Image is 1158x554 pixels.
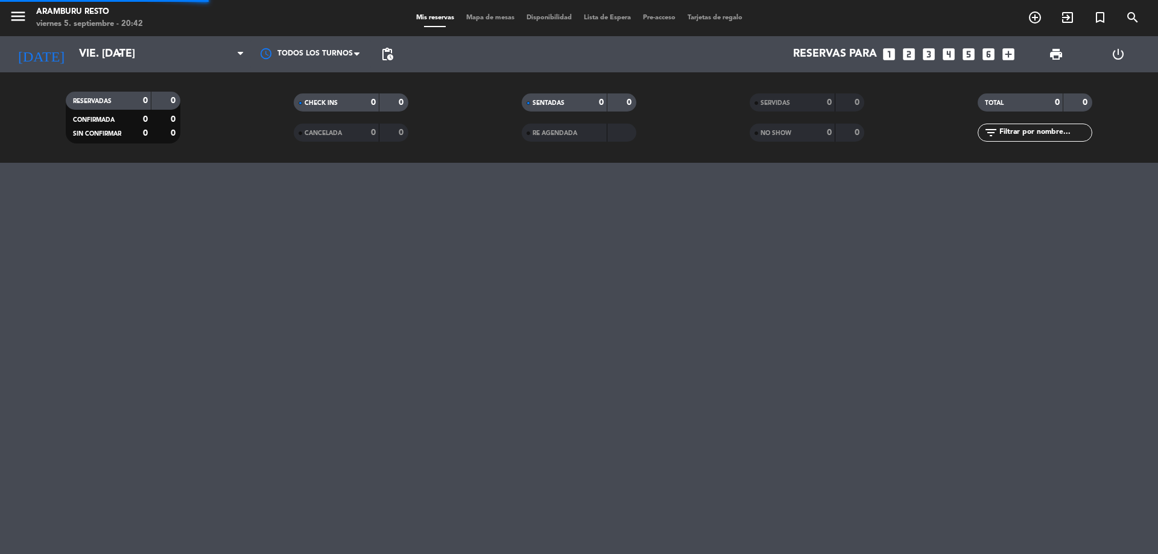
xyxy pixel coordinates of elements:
[984,125,998,140] i: filter_list
[9,7,27,25] i: menu
[682,14,748,21] span: Tarjetas de regalo
[855,98,862,107] strong: 0
[460,14,520,21] span: Mapa de mesas
[143,115,148,124] strong: 0
[855,128,862,137] strong: 0
[36,6,143,18] div: Aramburu Resto
[399,98,406,107] strong: 0
[827,98,832,107] strong: 0
[73,131,121,137] span: SIN CONFIRMAR
[410,14,460,21] span: Mis reservas
[881,46,897,62] i: looks_one
[981,46,996,62] i: looks_6
[637,14,682,21] span: Pre-acceso
[1049,47,1063,61] span: print
[9,7,27,30] button: menu
[627,98,634,107] strong: 0
[1028,10,1042,25] i: add_circle_outline
[36,18,143,30] div: viernes 5. septiembre - 20:42
[143,129,148,137] strong: 0
[520,14,578,21] span: Disponibilidad
[305,100,338,106] span: CHECK INS
[793,48,877,60] span: Reservas para
[305,130,342,136] span: CANCELADA
[1111,47,1125,61] i: power_settings_new
[533,130,577,136] span: RE AGENDADA
[399,128,406,137] strong: 0
[1001,46,1016,62] i: add_box
[578,14,637,21] span: Lista de Espera
[761,100,790,106] span: SERVIDAS
[761,130,791,136] span: NO SHOW
[533,100,565,106] span: SENTADAS
[171,129,178,137] strong: 0
[1055,98,1060,107] strong: 0
[827,128,832,137] strong: 0
[73,98,112,104] span: RESERVADAS
[1060,10,1075,25] i: exit_to_app
[112,47,127,61] i: arrow_drop_down
[380,47,394,61] span: pending_actions
[921,46,937,62] i: looks_3
[143,96,148,105] strong: 0
[961,46,976,62] i: looks_5
[171,96,178,105] strong: 0
[985,100,1004,106] span: TOTAL
[941,46,957,62] i: looks_4
[1083,98,1090,107] strong: 0
[171,115,178,124] strong: 0
[73,117,115,123] span: CONFIRMADA
[1087,36,1149,72] div: LOG OUT
[1093,10,1107,25] i: turned_in_not
[371,98,376,107] strong: 0
[998,126,1092,139] input: Filtrar por nombre...
[371,128,376,137] strong: 0
[9,41,73,68] i: [DATE]
[1125,10,1140,25] i: search
[599,98,604,107] strong: 0
[901,46,917,62] i: looks_two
